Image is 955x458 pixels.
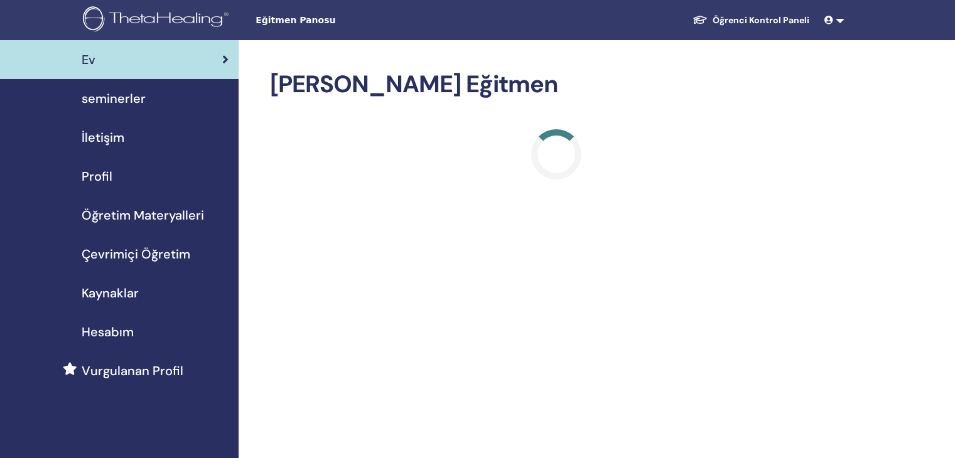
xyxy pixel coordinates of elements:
span: Ev [82,50,95,69]
span: Öğretim Materyalleri [82,206,204,225]
span: Profil [82,167,112,186]
span: Çevrimiçi Öğretim [82,245,190,264]
span: Kaynaklar [82,284,139,302]
span: seminerler [82,89,146,108]
img: logo.png [83,6,233,35]
h2: [PERSON_NAME] Eğitmen [270,70,842,99]
a: Öğrenci Kontrol Paneli [683,9,819,32]
span: İletişim [82,128,124,147]
span: Eğitmen Panosu [256,14,444,27]
span: Vurgulanan Profil [82,361,183,380]
span: Hesabım [82,322,134,341]
img: graduation-cap-white.svg [693,14,708,25]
